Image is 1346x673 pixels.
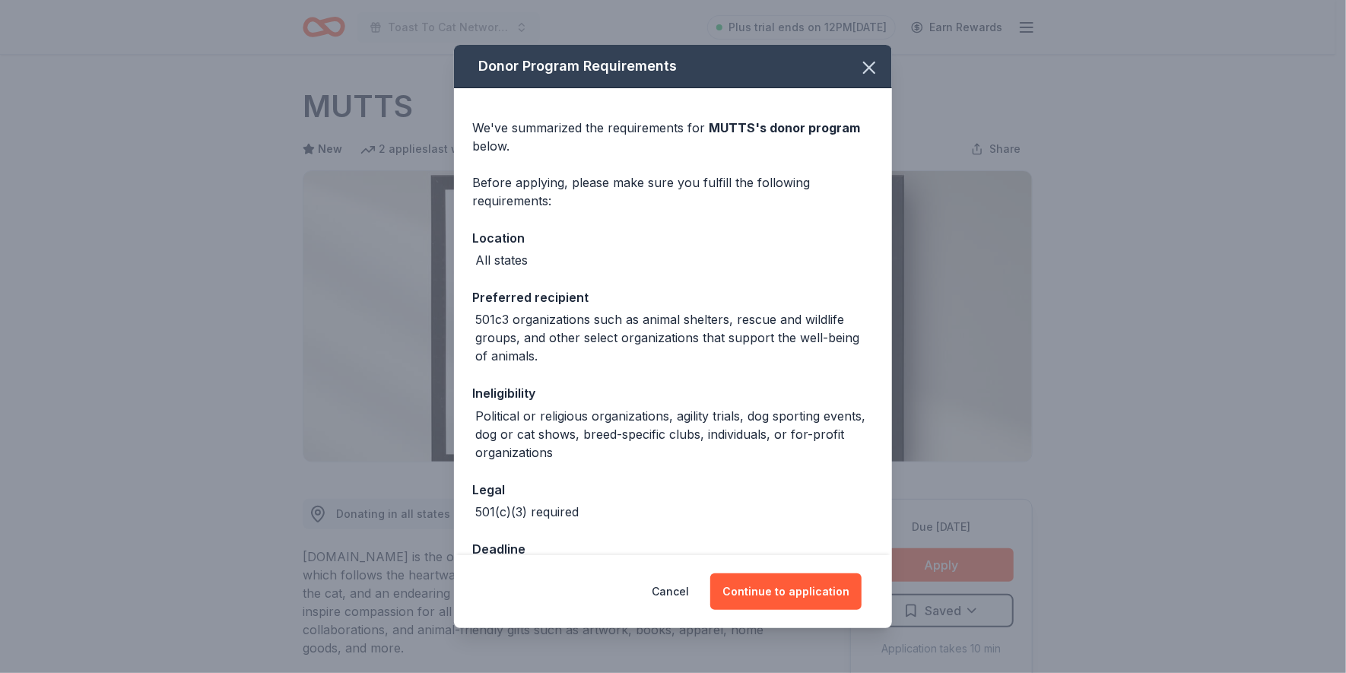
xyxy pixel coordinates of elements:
[472,119,874,155] div: We've summarized the requirements for below.
[472,383,874,403] div: Ineligibility
[475,251,528,269] div: All states
[710,573,862,610] button: Continue to application
[475,310,874,365] div: 501c3 organizations such as animal shelters, rescue and wildlife groups, and other select organiz...
[652,573,689,610] button: Cancel
[454,45,892,88] div: Donor Program Requirements
[709,120,860,135] span: MUTTS 's donor program
[475,503,579,521] div: 501(c)(3) required
[472,228,874,248] div: Location
[472,480,874,500] div: Legal
[472,539,874,559] div: Deadline
[475,407,874,462] div: Political or religious organizations, agility trials, dog sporting events, dog or cat shows, bree...
[472,287,874,307] div: Preferred recipient
[472,173,874,210] div: Before applying, please make sure you fulfill the following requirements:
